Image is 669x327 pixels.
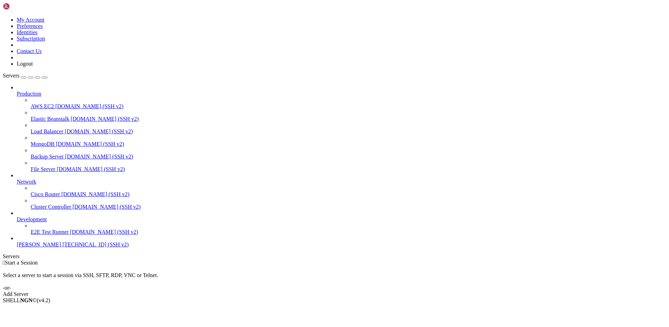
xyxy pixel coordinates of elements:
span: [PERSON_NAME] [17,241,61,247]
li: [PERSON_NAME] [TECHNICAL_ID] (SSH v2) [17,235,666,248]
span: [DOMAIN_NAME] (SSH v2) [56,141,124,147]
span: Servers [3,73,20,79]
a: Contact Us [17,48,42,54]
a: E2E Test Runner [DOMAIN_NAME] (SSH v2) [31,229,666,235]
div: Select a server to start a session via SSH, SFTP, RDP, VNC or Telnet. -or- [3,266,666,291]
a: Network [17,179,666,185]
div: Add Server [3,291,666,297]
a: Load Balancer [DOMAIN_NAME] (SSH v2) [31,128,666,135]
span: Start a Session [5,260,38,266]
li: E2E Test Runner [DOMAIN_NAME] (SSH v2) [31,223,666,235]
a: Elastic Beanstalk [DOMAIN_NAME] (SSH v2) [31,116,666,122]
span: File Server [31,166,55,172]
span: 4.2.0 [37,297,51,303]
a: Subscription [17,36,45,42]
a: My Account [17,17,45,23]
span: [DOMAIN_NAME] (SSH v2) [70,229,138,235]
div: Servers [3,253,666,260]
a: Cluster Controller [DOMAIN_NAME] (SSH v2) [31,204,666,210]
li: Load Balancer [DOMAIN_NAME] (SSH v2) [31,122,666,135]
li: Cluster Controller [DOMAIN_NAME] (SSH v2) [31,198,666,210]
span: [DOMAIN_NAME] (SSH v2) [65,128,133,134]
li: Development [17,210,666,235]
span: Backup Server [31,154,64,159]
span: Cluster Controller [31,204,71,210]
a: [PERSON_NAME] [TECHNICAL_ID] (SSH v2) [17,241,666,248]
b: NGN [20,297,33,303]
a: Backup Server [DOMAIN_NAME] (SSH v2) [31,154,666,160]
a: Cisco Router [DOMAIN_NAME] (SSH v2) [31,191,666,198]
a: Servers [3,73,47,79]
li: Production [17,84,666,172]
span: [TECHNICAL_ID] (SSH v2) [62,241,129,247]
a: Development [17,216,666,223]
li: AWS EC2 [DOMAIN_NAME] (SSH v2) [31,97,666,110]
span: Development [17,216,47,222]
span: [DOMAIN_NAME] (SSH v2) [55,103,124,109]
a: Logout [17,61,33,67]
span: SHELL © [3,297,50,303]
a: Identities [17,29,38,35]
li: Network [17,172,666,210]
li: MongoDB [DOMAIN_NAME] (SSH v2) [31,135,666,147]
a: MongoDB [DOMAIN_NAME] (SSH v2) [31,141,666,147]
span: E2E Test Runner [31,229,69,235]
li: File Server [DOMAIN_NAME] (SSH v2) [31,160,666,172]
li: Elastic Beanstalk [DOMAIN_NAME] (SSH v2) [31,110,666,122]
span: Cisco Router [31,191,60,197]
a: AWS EC2 [DOMAIN_NAME] (SSH v2) [31,103,666,110]
span: Elastic Beanstalk [31,116,69,122]
span: [DOMAIN_NAME] (SSH v2) [65,154,133,159]
span: [DOMAIN_NAME] (SSH v2) [71,116,139,122]
span: [DOMAIN_NAME] (SSH v2) [72,204,141,210]
span: AWS EC2 [31,103,54,109]
span: Load Balancer [31,128,63,134]
span: [DOMAIN_NAME] (SSH v2) [57,166,125,172]
span:  [3,260,5,266]
span: Production [17,91,41,97]
li: Backup Server [DOMAIN_NAME] (SSH v2) [31,147,666,160]
a: Preferences [17,23,43,29]
span: [DOMAIN_NAME] (SSH v2) [61,191,130,197]
li: Cisco Router [DOMAIN_NAME] (SSH v2) [31,185,666,198]
img: Shellngn [3,3,43,10]
a: File Server [DOMAIN_NAME] (SSH v2) [31,166,666,172]
span: MongoDB [31,141,54,147]
span: Network [17,179,36,185]
a: Production [17,91,666,97]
